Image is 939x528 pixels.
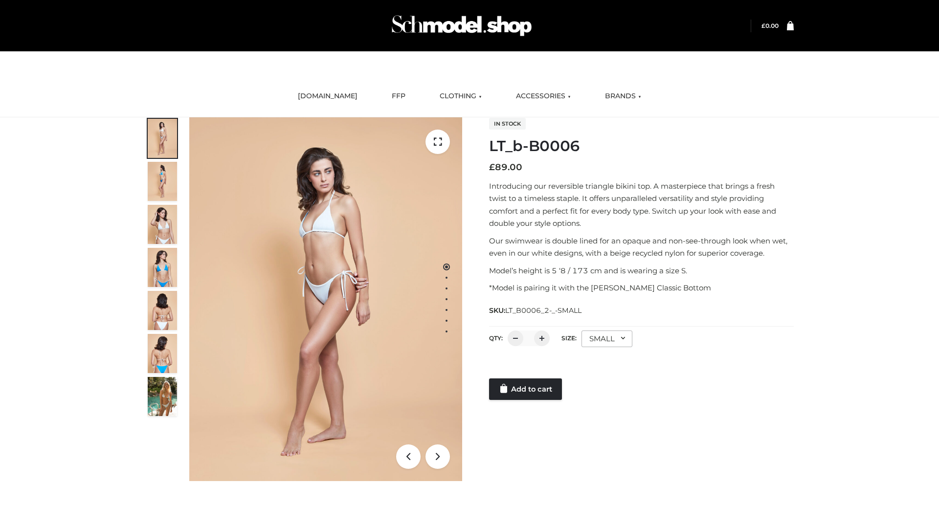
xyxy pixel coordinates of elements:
[432,86,489,107] a: CLOTHING
[148,377,177,416] img: Arieltop_CloudNine_AzureSky2.jpg
[489,305,582,316] span: SKU:
[761,22,779,29] bdi: 0.00
[761,22,765,29] span: £
[148,119,177,158] img: ArielClassicBikiniTop_CloudNine_AzureSky_OW114ECO_1-scaled.jpg
[489,180,794,230] p: Introducing our reversible triangle bikini top. A masterpiece that brings a fresh twist to a time...
[489,334,503,342] label: QTY:
[761,22,779,29] a: £0.00
[384,86,413,107] a: FFP
[148,248,177,287] img: ArielClassicBikiniTop_CloudNine_AzureSky_OW114ECO_4-scaled.jpg
[189,117,462,481] img: ArielClassicBikiniTop_CloudNine_AzureSky_OW114ECO_1
[291,86,365,107] a: [DOMAIN_NAME]
[489,264,794,277] p: Model’s height is 5 ‘8 / 173 cm and is wearing a size S.
[148,162,177,201] img: ArielClassicBikiniTop_CloudNine_AzureSky_OW114ECO_2-scaled.jpg
[148,291,177,330] img: ArielClassicBikiniTop_CloudNine_AzureSky_OW114ECO_7-scaled.jpg
[489,378,562,400] a: Add to cart
[581,330,632,347] div: SMALL
[598,86,648,107] a: BRANDS
[489,162,522,173] bdi: 89.00
[489,137,794,155] h1: LT_b-B0006
[489,235,794,260] p: Our swimwear is double lined for an opaque and non-see-through look when wet, even in our white d...
[388,6,535,45] img: Schmodel Admin 964
[489,162,495,173] span: £
[148,334,177,373] img: ArielClassicBikiniTop_CloudNine_AzureSky_OW114ECO_8-scaled.jpg
[509,86,578,107] a: ACCESSORIES
[489,282,794,294] p: *Model is pairing it with the [PERSON_NAME] Classic Bottom
[505,306,581,315] span: LT_B0006_2-_-SMALL
[489,118,526,130] span: In stock
[148,205,177,244] img: ArielClassicBikiniTop_CloudNine_AzureSky_OW114ECO_3-scaled.jpg
[561,334,577,342] label: Size:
